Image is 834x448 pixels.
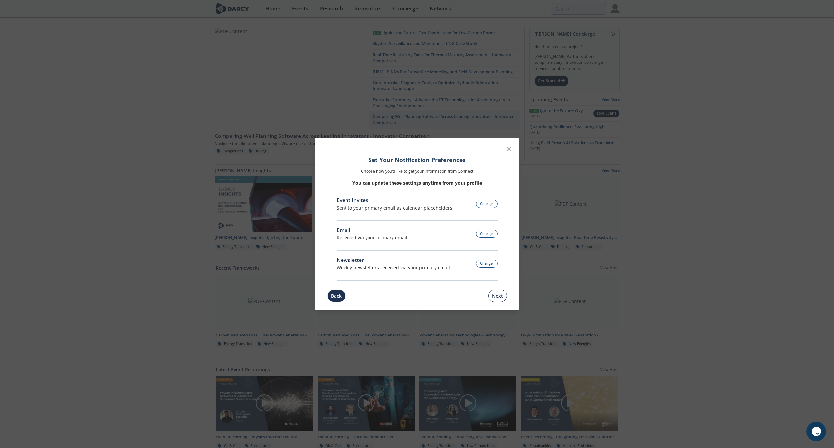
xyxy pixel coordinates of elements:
div: Event Invites [337,196,452,204]
div: Sent to your primary email as calendar placeholders [337,204,452,211]
p: Received via your primary email [337,234,407,241]
button: Change [476,260,498,268]
iframe: chat widget [806,422,827,441]
p: You can update these settings anytime from your profile [337,179,498,186]
button: Change [476,200,498,208]
div: Newsletter [337,256,450,264]
div: Weekly newsletters received via your primary email [337,264,450,271]
button: Change [476,230,498,238]
p: Choose how you’d like to get your information from Connect [337,168,498,174]
div: Email [337,226,407,234]
h1: Set Your Notification Preferences [337,155,498,164]
button: Next [488,290,507,302]
button: Back [327,290,346,302]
